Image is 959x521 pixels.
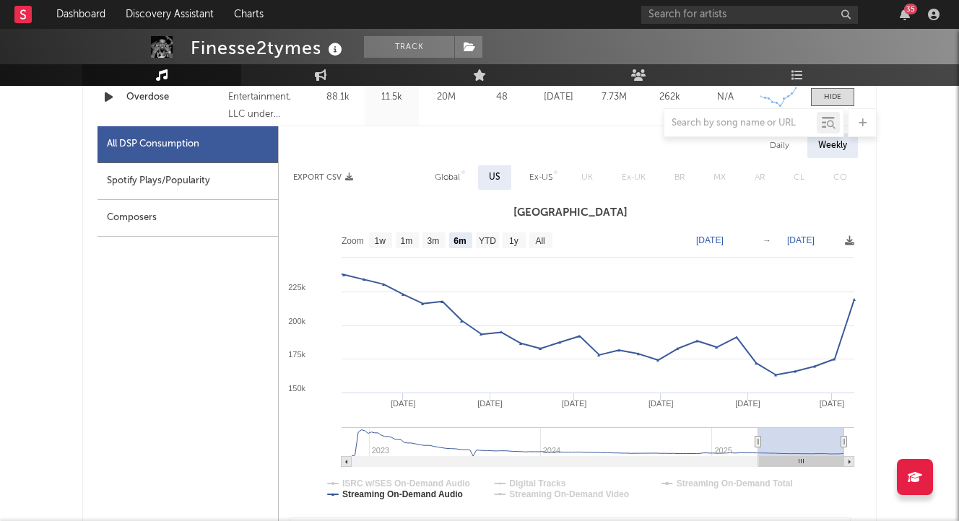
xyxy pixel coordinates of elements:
[97,126,278,163] div: All DSP Consumption
[314,90,361,105] div: 88.1k
[279,204,862,222] h3: [GEOGRAPHIC_DATA]
[509,236,518,246] text: 1y
[368,90,415,105] div: 11.5k
[191,36,346,60] div: Finesse2tymes
[641,6,858,24] input: Search for artists
[454,236,466,246] text: 6m
[787,235,815,245] text: [DATE]
[807,133,858,158] div: Weekly
[590,90,638,105] div: 7.73M
[820,399,845,408] text: [DATE]
[422,90,469,105] div: 20M
[342,236,364,246] text: Zoom
[288,283,305,292] text: 225k
[428,236,440,246] text: 3m
[509,478,565,489] text: Digital Tracks
[107,136,199,153] div: All DSP Consumption
[479,236,496,246] text: YTD
[646,90,694,105] div: 262k
[288,384,305,393] text: 150k
[677,478,793,489] text: Streaming On-Demand Total
[364,36,454,58] button: Track
[759,133,800,158] div: Daily
[288,350,305,359] text: 175k
[477,399,503,408] text: [DATE]
[763,235,771,245] text: →
[477,90,527,105] div: 48
[342,489,463,499] text: Streaming On-Demand Audio
[664,118,817,129] input: Search by song name or URL
[509,489,629,499] text: Streaming On-Demand Video
[342,478,470,489] text: ISRC w/SES On-Demand Audio
[701,90,750,105] div: N/A
[97,200,278,237] div: Composers
[904,4,917,14] div: 35
[126,90,221,105] a: Overdose
[391,399,416,408] text: [DATE]
[293,173,353,182] button: Export CSV
[534,90,583,105] div: [DATE]
[648,399,674,408] text: [DATE]
[900,9,910,20] button: 35
[696,235,724,245] text: [DATE]
[562,399,587,408] text: [DATE]
[97,163,278,200] div: Spotify Plays/Popularity
[735,399,760,408] text: [DATE]
[375,236,386,246] text: 1w
[535,236,544,246] text: All
[529,169,552,186] div: Ex-US
[435,169,460,186] div: Global
[288,317,305,325] text: 200k
[228,71,307,123] div: © 2022 Mob Ties Entertainment, LLC under exclusive license to Atlantic Records
[401,236,413,246] text: 1m
[489,169,500,186] div: US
